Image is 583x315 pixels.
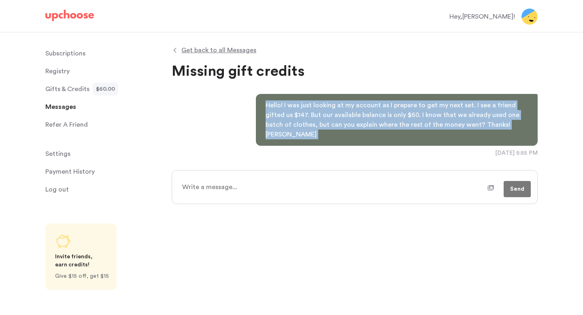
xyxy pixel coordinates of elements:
a: Share UpChoose [45,223,117,290]
p: Refer A Friend [45,117,88,133]
a: Registry [45,63,162,79]
p: Payment History [45,164,95,180]
span: Gifts & Credits [45,81,89,97]
span: Registry [45,63,70,79]
span: $60.00 [96,83,115,96]
span: Settings [45,146,70,162]
span: Send [510,184,524,194]
img: UpChoose [45,10,94,21]
span: Messages [45,99,76,115]
p: Subscriptions [45,45,85,62]
p: Hello! I was just looking at my account as I prepare to get my next set. I see a friend gifted us... [266,100,528,139]
a: Refer A Friend [45,117,162,133]
a: Gifts & Credits$60.00 [45,81,162,97]
span: Log out [45,181,69,198]
a: UpChoose [45,10,94,25]
div: Missing gift credits [172,62,538,81]
a: Payment History [45,164,162,180]
a: Subscriptions [45,45,162,62]
div: [DATE] 5:55 PM [495,149,538,157]
a: Log out [45,181,162,198]
div: Hey, [PERSON_NAME] ! [449,12,515,21]
button: Send [504,181,531,197]
a: Settings [45,146,162,162]
span: Get back to all Messages [181,45,256,55]
a: Messages [45,99,162,115]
